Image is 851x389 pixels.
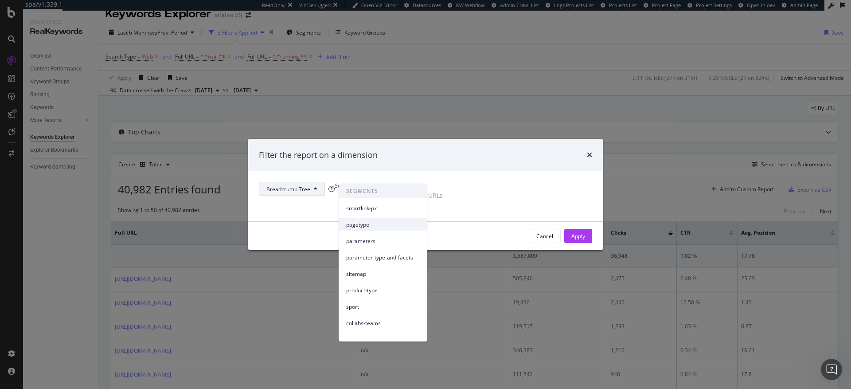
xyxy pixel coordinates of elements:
div: Apply [571,232,585,240]
span: pagetype [346,221,420,229]
div: Cancel [536,232,553,240]
span: SEGMENTS [339,184,427,198]
span: Breadcrumb Tree [266,185,310,193]
span: parameter-type-and-facets [346,254,420,262]
span: product-type [346,287,420,295]
button: Apply [564,229,592,243]
button: Breadcrumb Tree [259,182,325,196]
div: Filter the report on a dimension [259,149,378,161]
div: Select all data available [335,182,443,189]
span: parameters [346,237,420,245]
div: modal [248,139,603,251]
span: gender [346,336,420,344]
span: sport [346,303,420,311]
span: smartlink-px [346,204,420,212]
span: sitemap [346,270,420,278]
div: times [587,149,592,161]
iframe: Intercom live chat [821,359,842,380]
button: Cancel [529,229,561,243]
span: collabs-teams [346,319,420,327]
